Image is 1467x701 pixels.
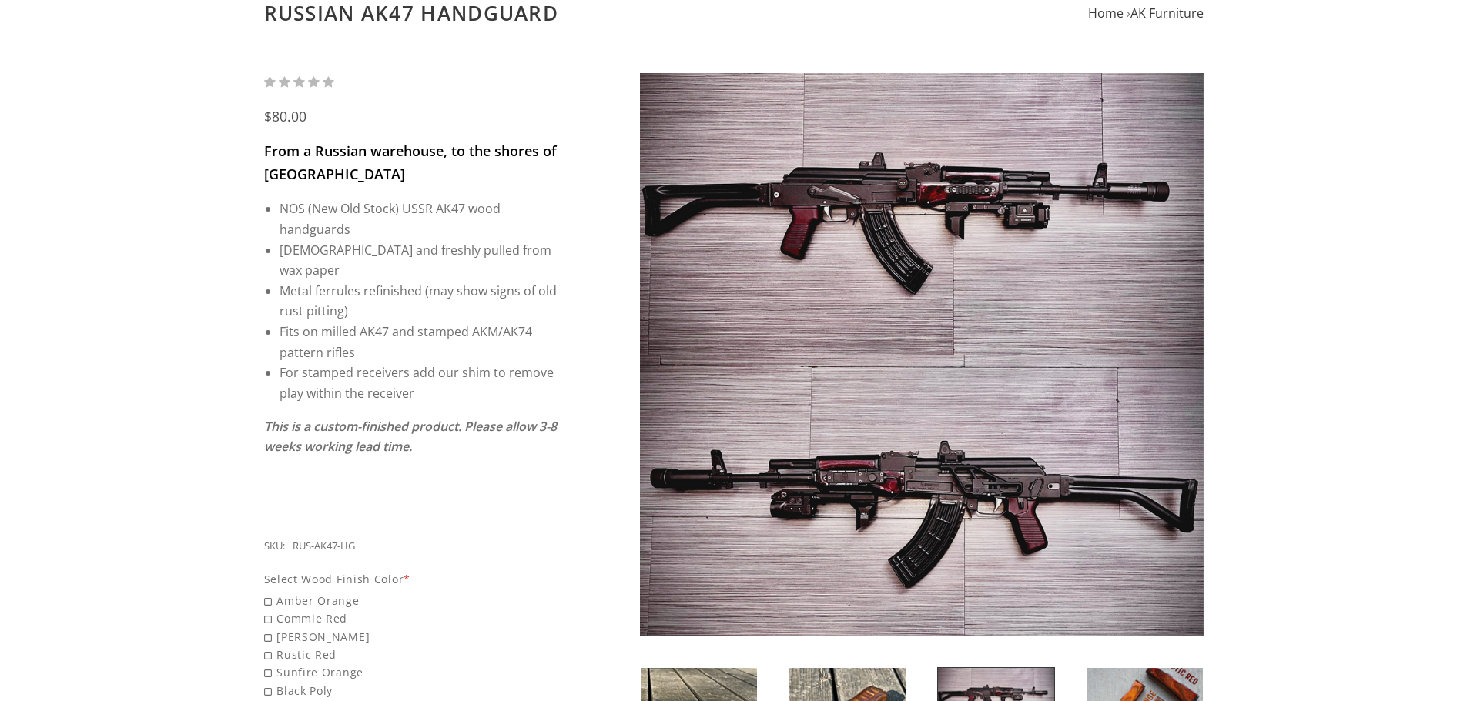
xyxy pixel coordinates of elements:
li: Fits on milled AK47 and stamped AKM/AK74 pattern rifles [280,322,559,362]
span: Commie Red [264,609,559,627]
em: This is a custom-finished product. Please allow 3-8 weeks working lead time. [264,418,557,456]
span: Amber Orange [264,592,559,609]
span: From a Russian warehouse, to the shores of [GEOGRAPHIC_DATA] [264,142,557,183]
div: RUS-AK47-HG [293,538,355,555]
span: Sunfire Orange [264,663,559,681]
span: Black Poly [264,682,559,699]
div: SKU: [264,538,285,555]
li: › [1127,3,1204,24]
li: NOS (New Old Stock) USSR AK47 wood handguards [280,199,559,239]
div: Select Wood Finish Color [264,570,559,588]
a: AK Furniture [1130,5,1204,22]
span: Rustic Red [264,646,559,663]
img: Russian AK47 Handguard [639,73,1203,636]
span: $80.00 [264,107,306,125]
li: [DEMOGRAPHIC_DATA] and freshly pulled from wax paper [280,240,559,281]
a: Home [1088,5,1124,22]
h1: Russian AK47 Handguard [264,1,1204,26]
li: Metal ferrules refinished (may show signs of old rust pitting) [280,281,559,322]
span: For stamped receivers add our shim to remove play within the receiver [280,364,554,402]
span: [PERSON_NAME] [264,628,559,646]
